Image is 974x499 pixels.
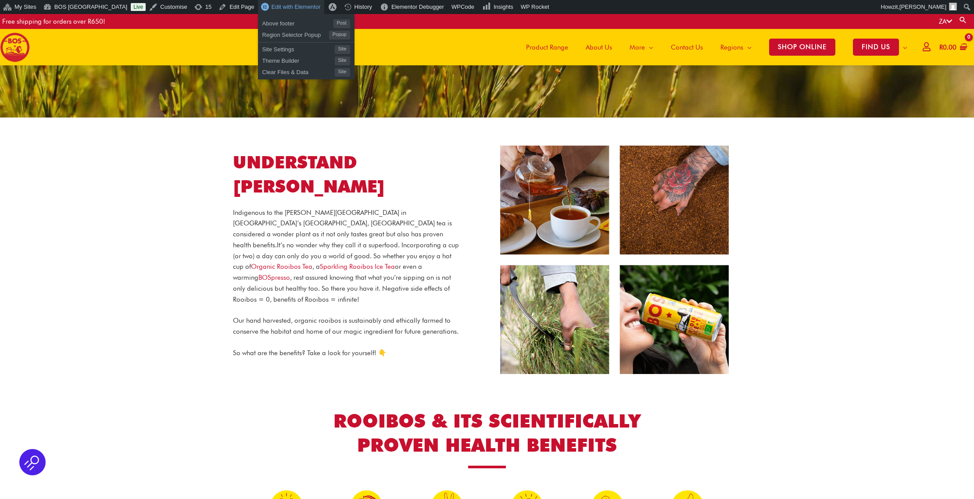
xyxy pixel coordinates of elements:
a: Clear Files & DataSite [258,65,355,77]
a: More [621,29,662,65]
a: Live [131,3,146,11]
span: More [630,34,645,61]
a: Contact Us [662,29,712,65]
span: [PERSON_NAME] [899,4,946,10]
span: It’s no wonder why they call it a superfood. Incorporating a cup (or two) a day can only do you a... [233,241,459,303]
span: Site Settings [262,43,335,54]
a: SHOP ONLINE [760,29,844,65]
a: Above footerPost [258,17,355,28]
bdi: 0.00 [939,43,956,51]
span: Insights [494,4,513,10]
a: ZA [939,18,952,25]
span: Site [335,68,350,77]
p: Indigenous to the [PERSON_NAME][GEOGRAPHIC_DATA] in [GEOGRAPHIC_DATA]’s [GEOGRAPHIC_DATA], [GEOGR... [233,207,462,305]
a: Search button [959,16,967,24]
span: Above footer [262,17,333,28]
span: About Us [586,34,612,61]
nav: Site Navigation [511,29,916,65]
img: understand rooibos website1 [500,146,729,374]
span: Edit with Elementor [272,4,321,10]
span: Region Selector Popup [262,28,329,39]
span: SHOP ONLINE [769,39,835,56]
span: FIND US [853,39,899,56]
p: Our hand harvested, organic rooibos is sustainably and ethically farmed to conserve the habitat a... [233,315,462,337]
a: View Shopping Cart, empty [938,38,967,57]
span: Contact Us [671,34,703,61]
a: Site SettingsSite [258,43,355,54]
span: Site [335,57,350,65]
a: Link Organic Rooibos Tea [251,263,312,271]
span: Popup [329,31,350,39]
a: Link Sparkling Rooibos Ice Tea [320,263,395,271]
span: Post [333,19,350,28]
span: Clear Files & Data [262,65,335,77]
span: R [939,43,943,51]
span: Regions [720,34,743,61]
div: Free shipping for orders over R650! [2,14,105,29]
span: Theme Builder [262,54,335,65]
a: Link BOSpresso [258,274,290,282]
a: About Us [577,29,621,65]
a: Region Selector PopupPopup [258,28,355,39]
span: Site [335,45,350,54]
p: So what are the benefits? Take a look for yourself! 👇 [233,348,462,359]
h1: UNDERSTAND [PERSON_NAME] [233,150,462,198]
a: Regions [712,29,760,65]
h2: ROOIBOS & ITS SCIENTIFICALLY PROVEN HEALTH BENEFITS [316,409,658,457]
a: Theme BuilderSite [258,54,355,65]
a: Product Range [517,29,577,65]
span: Product Range [526,34,568,61]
